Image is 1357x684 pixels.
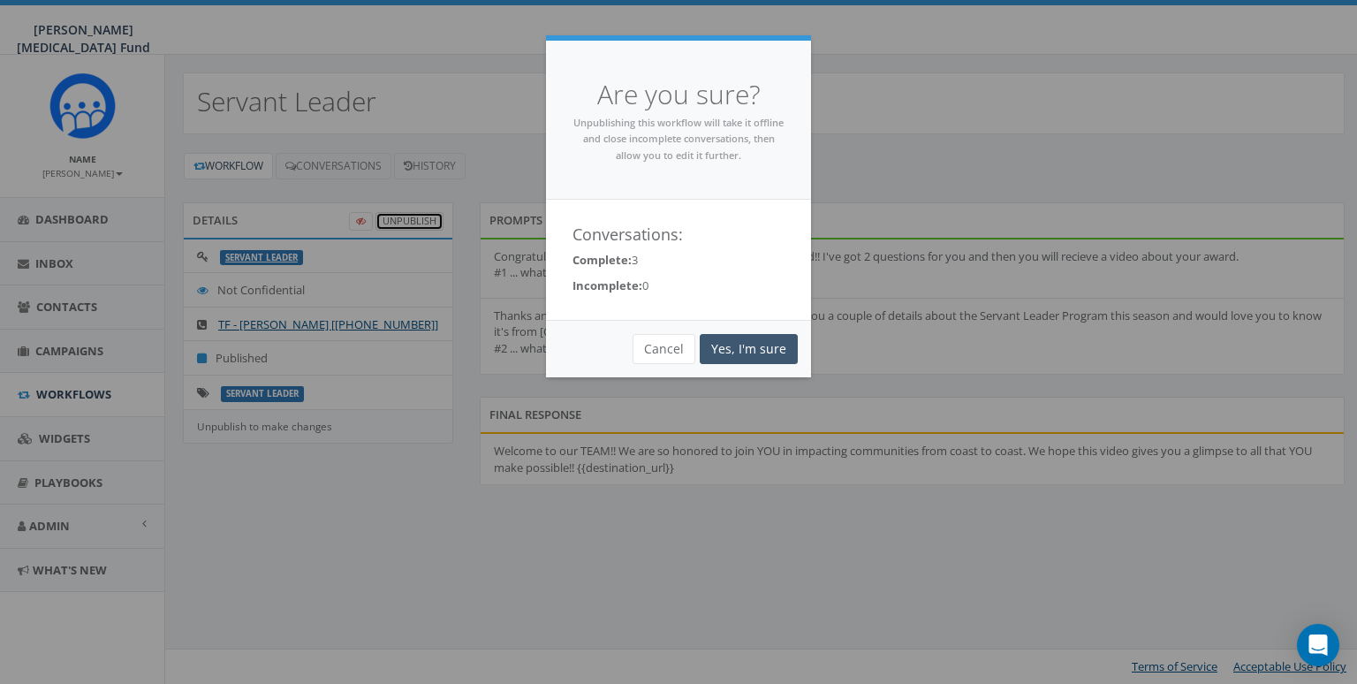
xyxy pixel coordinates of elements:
button: Cancel [633,334,695,364]
small: Unpublishing this workflow will take it offline and close incomplete conversations, then allow yo... [573,116,784,162]
h4: Conversations: [572,226,785,244]
strong: Incomplete: [572,277,642,293]
h4: Are you sure? [572,76,785,114]
p: 3 [572,252,785,269]
p: 0 [572,277,785,294]
a: Yes, I'm sure [700,334,798,364]
strong: Complete: [572,252,632,268]
div: Open Intercom Messenger [1297,624,1339,666]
